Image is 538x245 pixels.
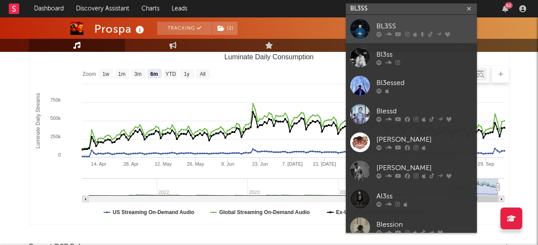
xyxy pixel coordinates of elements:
[58,152,61,157] text: 0
[346,15,477,43] a: BL3SS
[94,22,146,36] div: Prospa
[336,209,426,215] text: Ex-US Streaming On-Demand Audio
[187,161,204,167] text: 26. May
[346,43,477,71] a: Bl3ss
[157,22,212,35] button: Tracking
[282,161,303,167] text: 7. [DATE]
[346,185,477,213] a: Al3ss
[502,5,508,12] button: 62
[376,191,472,201] div: Al3ss
[221,161,235,167] text: 9. Jun
[346,71,477,100] a: Bl3essed
[376,106,472,116] div: Blessd
[376,163,472,173] div: [PERSON_NAME]
[91,161,107,167] text: 14. Apr
[346,157,477,185] a: [PERSON_NAME]
[313,161,336,167] text: 21. [DATE]
[155,161,172,167] text: 12. May
[35,93,41,148] text: Luminate Daily Streams
[376,21,472,31] div: BL3SS
[123,161,138,167] text: 28. Apr
[346,213,477,242] a: Blession
[346,128,477,157] a: [PERSON_NAME]
[376,219,472,230] div: Blession
[29,50,509,224] svg: Luminate Daily Consumption
[113,209,194,215] text: US Streaming On-Demand Audio
[376,49,472,60] div: Bl3ss
[50,116,61,121] text: 500k
[376,78,472,88] div: Bl3essed
[346,100,477,128] a: Blessd
[50,134,61,139] text: 250k
[212,22,238,35] span: ( 2 )
[376,134,472,145] div: [PERSON_NAME]
[252,161,268,167] text: 23. Jun
[212,22,238,35] button: (2)
[505,2,513,9] div: 62
[50,97,61,102] text: 750k
[219,209,310,215] text: Global Streaming On-Demand Audio
[478,161,494,167] text: 29. Sep
[224,53,314,61] text: Luminate Daily Consumption
[346,3,477,14] input: Search for artists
